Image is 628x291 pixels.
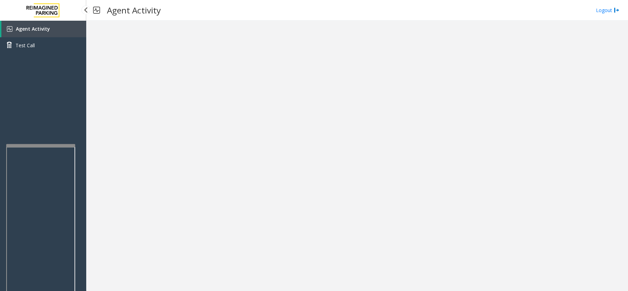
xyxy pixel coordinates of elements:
span: Agent Activity [16,26,50,32]
img: pageIcon [93,2,100,19]
a: Agent Activity [1,21,86,37]
img: logout [614,7,619,14]
span: Test Call [16,42,35,49]
h3: Agent Activity [103,2,164,19]
a: Logout [596,7,619,14]
img: 'icon' [7,26,12,32]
